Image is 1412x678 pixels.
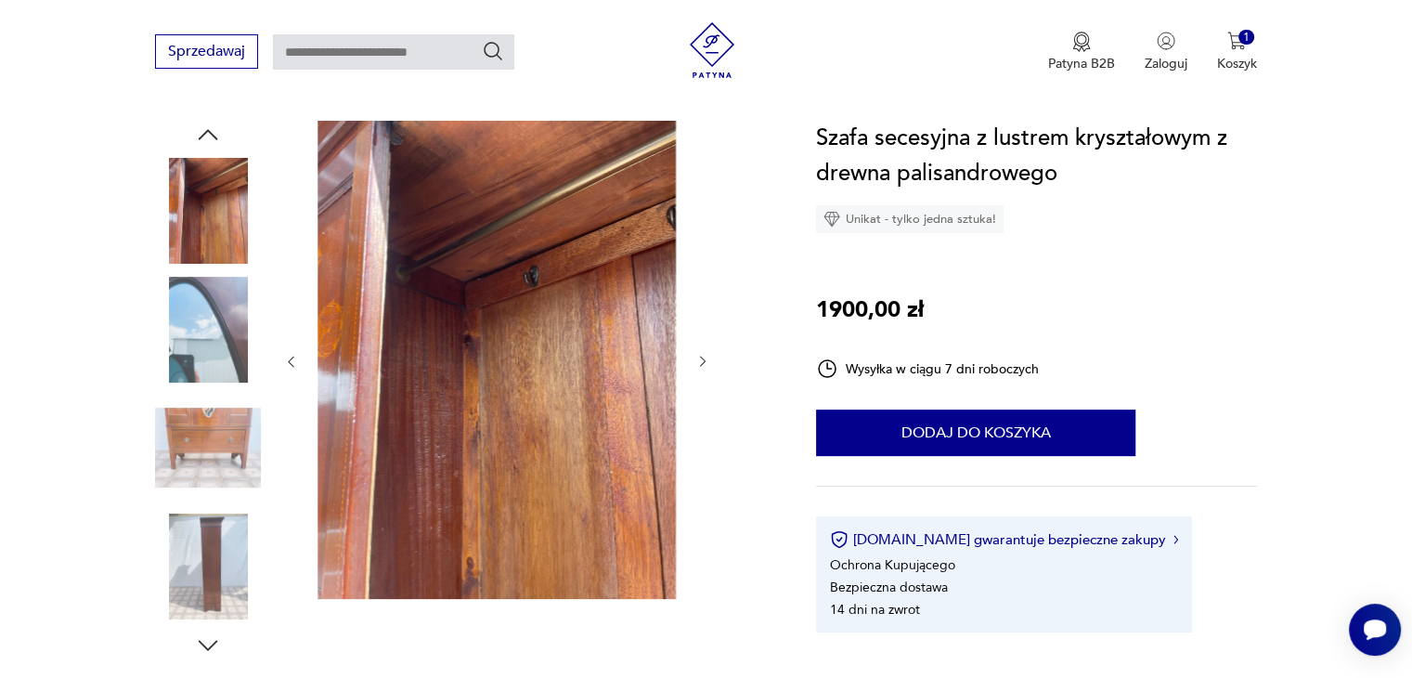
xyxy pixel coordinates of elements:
[1048,32,1115,72] a: Ikona medaluPatyna B2B
[816,293,924,328] p: 1900,00 zł
[816,205,1004,233] div: Unikat - tylko jedna sztuka!
[155,395,261,501] img: Zdjęcie produktu Szafa secesyjna z lustrem kryształowym z drewna palisandrowego
[830,601,920,619] li: 14 dni na zwrot
[816,410,1135,456] button: Dodaj do koszyka
[1145,32,1187,72] button: Zaloguj
[317,121,676,599] img: Zdjęcie produktu Szafa secesyjna z lustrem kryształowym z drewna palisandrowego
[684,22,740,78] img: Patyna - sklep z meblami i dekoracjami vintage
[1217,55,1257,72] p: Koszyk
[155,46,258,59] a: Sprzedawaj
[823,211,840,228] img: Ikona diamentu
[155,514,261,619] img: Zdjęcie produktu Szafa secesyjna z lustrem kryształowym z drewna palisandrowego
[1173,535,1179,544] img: Ikona strzałki w prawo
[482,40,504,62] button: Szukaj
[816,358,1039,380] div: Wysyłka w ciągu 7 dni roboczych
[830,579,948,596] li: Bezpieczna dostawa
[1157,32,1175,50] img: Ikonka użytkownika
[1227,32,1246,50] img: Ikona koszyka
[1048,32,1115,72] button: Patyna B2B
[1072,32,1091,52] img: Ikona medalu
[1217,32,1257,72] button: 1Koszyk
[830,530,848,549] img: Ikona certyfikatu
[1238,30,1254,46] div: 1
[155,158,261,264] img: Zdjęcie produktu Szafa secesyjna z lustrem kryształowym z drewna palisandrowego
[1145,55,1187,72] p: Zaloguj
[830,556,955,574] li: Ochrona Kupującego
[155,34,258,69] button: Sprzedawaj
[830,530,1178,549] button: [DOMAIN_NAME] gwarantuje bezpieczne zakupy
[1048,55,1115,72] p: Patyna B2B
[816,121,1257,191] h1: Szafa secesyjna z lustrem kryształowym z drewna palisandrowego
[155,277,261,383] img: Zdjęcie produktu Szafa secesyjna z lustrem kryształowym z drewna palisandrowego
[1349,604,1401,656] iframe: Smartsupp widget button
